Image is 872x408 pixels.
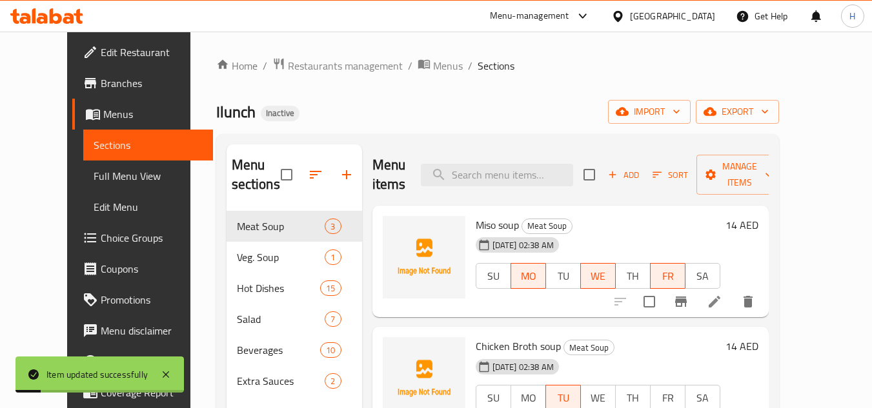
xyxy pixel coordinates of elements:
button: export [696,100,779,124]
a: Edit Restaurant [72,37,213,68]
h2: Menu items [372,155,406,194]
span: Ilunch [216,97,256,126]
span: SA [691,267,715,286]
span: Miso soup [476,215,519,235]
nav: breadcrumb [216,57,779,74]
h2: Menu sections [232,155,281,194]
span: Hot Dishes [237,280,321,296]
span: Select all sections [273,161,300,188]
a: Menu disclaimer [72,315,213,346]
button: Branch-specific-item [665,286,696,317]
span: Full Menu View [94,168,203,184]
div: Meat Soup [563,340,614,355]
div: Menu-management [490,8,569,24]
button: SU [476,263,511,289]
span: 15 [321,282,340,295]
span: Add item [603,165,644,185]
div: items [320,342,341,358]
img: Miso soup [383,216,465,298]
nav: Menu sections [227,206,362,402]
span: WE [586,267,611,286]
span: 10 [321,344,340,356]
span: [DATE] 02:38 AM [487,239,559,251]
a: Coverage Report [72,377,213,408]
span: SU [482,389,506,407]
span: 1 [325,251,340,264]
span: TH [621,389,645,407]
a: Edit menu item [707,294,722,309]
span: Menu disclaimer [101,323,203,338]
div: [GEOGRAPHIC_DATA] [630,9,715,23]
span: import [618,104,680,120]
span: Meat Soup [564,340,614,355]
span: MO [516,389,541,407]
div: Beverages10 [227,335,362,365]
span: Sort items [644,165,696,185]
span: Menus [103,106,203,122]
h6: 14 AED [725,337,758,355]
span: Veg. Soup [237,249,325,265]
div: Extra Sauces2 [227,365,362,396]
a: Promotions [72,284,213,315]
span: TU [551,389,576,407]
span: WE [586,389,611,407]
span: Menus [433,58,463,73]
span: 7 [325,313,340,325]
button: TU [545,263,581,289]
a: Menus [72,99,213,130]
span: TU [551,267,576,286]
span: Upsell [101,354,203,369]
input: search [421,164,573,186]
span: Coverage Report [101,385,203,400]
span: Sort sections [300,159,331,190]
button: FR [650,263,685,289]
h6: 14 AED [725,216,758,234]
a: Sections [83,130,213,160]
span: Meat Soup [237,219,325,234]
span: Promotions [101,292,203,307]
div: items [325,249,341,265]
span: Inactive [261,108,299,119]
span: Choice Groups [101,230,203,246]
div: Meat Soup [522,219,573,234]
span: Sections [478,58,514,73]
span: Coupons [101,261,203,277]
a: Upsell [72,346,213,377]
button: Add [603,165,644,185]
div: items [320,280,341,296]
a: Restaurants management [272,57,403,74]
button: MO [511,263,546,289]
button: delete [733,286,764,317]
span: Edit Restaurant [101,44,203,60]
span: Meat Soup [522,219,572,233]
a: Coupons [72,253,213,284]
button: WE [580,263,616,289]
span: Extra Sauces [237,373,325,389]
a: Menus [418,57,463,74]
span: Select to update [636,288,663,315]
span: 3 [325,220,340,233]
button: Manage items [696,155,783,195]
span: MO [516,267,541,286]
span: Branches [101,75,203,91]
span: Salad [237,311,325,327]
li: / [468,58,472,73]
button: SA [685,263,720,289]
span: Chicken Broth soup [476,336,561,356]
span: Beverages [237,342,321,358]
span: [DATE] 02:38 AM [487,361,559,373]
button: TH [615,263,651,289]
span: export [706,104,769,120]
div: items [325,373,341,389]
li: / [408,58,412,73]
span: Manage items [707,159,773,191]
span: FR [656,267,680,286]
span: FR [656,389,680,407]
span: Select section [576,161,603,188]
span: H [849,9,855,23]
div: items [325,311,341,327]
